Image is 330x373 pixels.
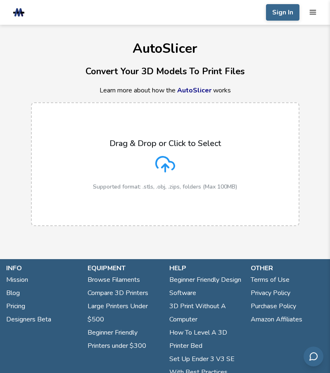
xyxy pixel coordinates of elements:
[169,300,242,326] a: 3D Print Without A Computer
[251,286,290,300] a: Privacy Policy
[88,286,148,300] a: Compare 3D Printers
[177,86,211,95] a: AutoSlicer
[169,273,242,300] a: Beginner Friendly Design Software
[88,300,161,326] a: Large Printers Under $500
[309,8,317,16] button: mobile navigation menu
[266,4,299,21] button: Sign In
[251,263,324,273] p: other
[88,263,161,273] p: equipment
[251,313,302,326] a: Amazon Affiliates
[109,139,221,148] p: Drag & Drop or Click to Select
[304,347,323,366] button: Send feedback via email
[93,184,237,190] p: Supported format: .stls, .obj, .zips, folders (Max 100MB)
[251,273,290,286] a: Terms of Use
[169,263,242,273] p: help
[251,300,296,313] a: Purchase Policy
[6,286,20,300] a: Blog
[6,300,25,313] a: Pricing
[6,263,79,273] p: info
[6,313,51,326] a: Designers Beta
[88,273,140,286] a: Browse Filaments
[6,273,28,286] a: Mission
[169,326,242,352] a: How To Level A 3D Printer Bed
[88,326,161,352] a: Beginner Friendly Printers under $300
